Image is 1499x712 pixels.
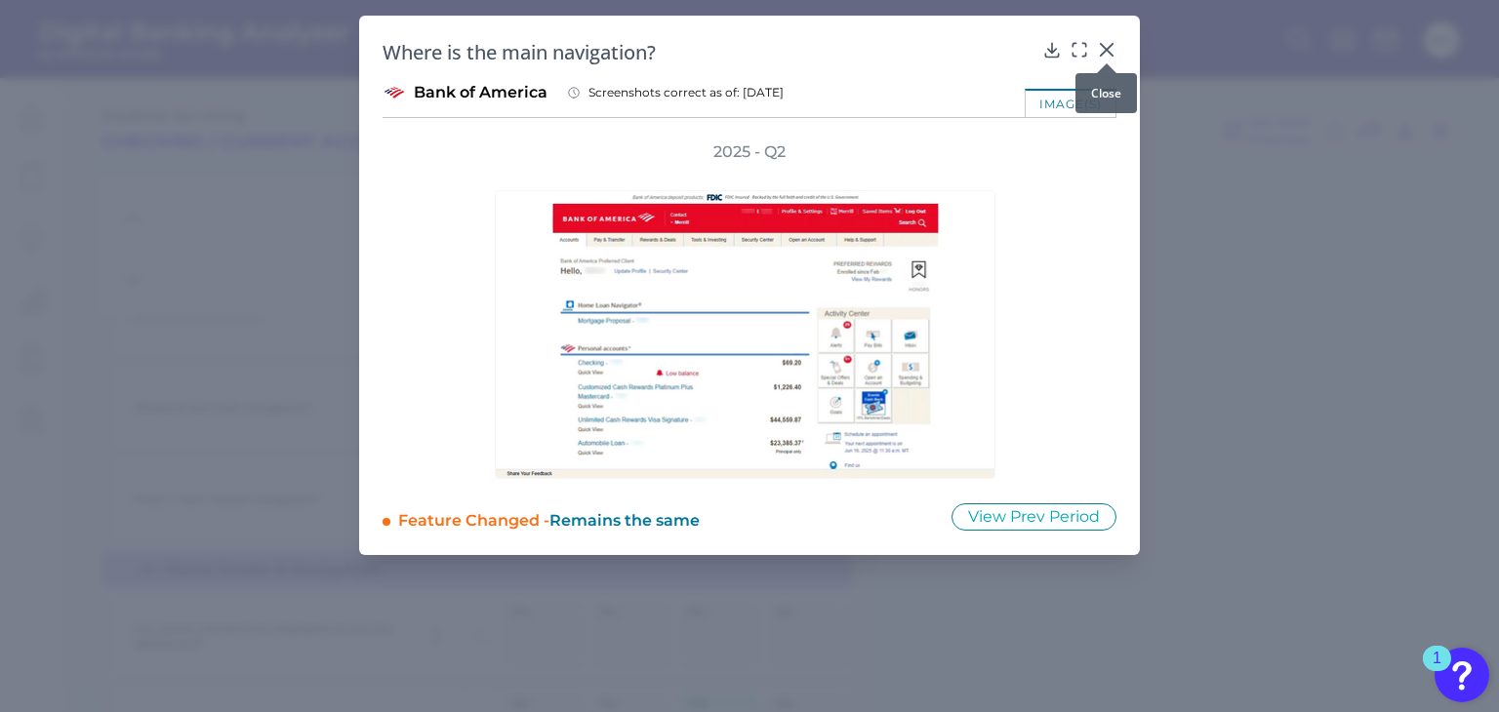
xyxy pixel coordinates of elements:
[713,141,786,163] h3: 2025 - Q2
[1435,648,1489,702] button: Open Resource Center, 1 new notification
[1075,73,1137,113] div: Close
[588,85,784,100] span: Screenshots correct as of: [DATE]
[1025,89,1116,117] div: image(s)
[549,511,700,530] span: Remains the same
[1433,658,1441,684] div: 1
[414,82,547,103] span: Bank of America
[952,503,1116,531] button: View Prev Period
[398,502,925,532] div: Feature Changed -
[495,190,995,479] img: 561-01-DS-Q2-2025-BoA.png
[383,81,406,104] img: Bank of America
[383,39,1034,65] h2: Where is the main navigation?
